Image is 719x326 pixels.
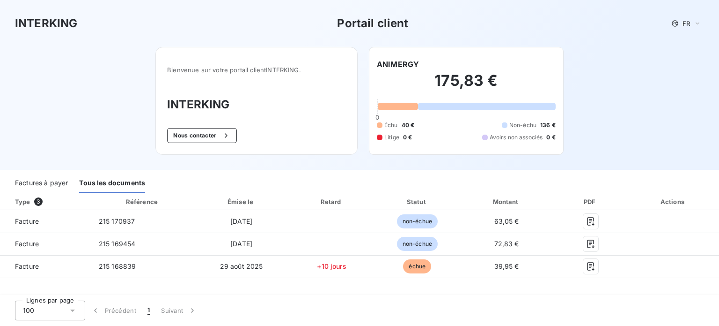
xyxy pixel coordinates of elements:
[494,240,519,248] span: 72,83 €
[142,301,155,320] button: 1
[402,121,415,129] span: 40 €
[290,197,373,206] div: Retard
[167,66,346,74] span: Bienvenue sur votre portail client INTERKING .
[220,262,263,270] span: 29 août 2025
[7,217,84,226] span: Facture
[682,20,690,27] span: FR
[9,197,89,206] div: Type
[99,240,136,248] span: 215 169454
[99,262,136,270] span: 215 168839
[147,306,150,315] span: 1
[375,114,379,121] span: 0
[167,128,236,143] button: Nous contacter
[630,197,717,206] div: Actions
[337,15,408,32] h3: Portail client
[7,239,84,249] span: Facture
[556,197,626,206] div: PDF
[490,133,543,142] span: Avoirs non associés
[377,59,419,70] h6: ANIMERGY
[403,133,412,142] span: 0 €
[377,71,556,99] h2: 175,83 €
[230,217,252,225] span: [DATE]
[167,96,346,113] h3: INTERKING
[230,240,252,248] span: [DATE]
[384,121,398,129] span: Échu
[99,217,135,225] span: 215 170937
[155,301,203,320] button: Suivant
[397,214,438,228] span: non-échue
[7,262,84,271] span: Facture
[34,197,43,206] span: 3
[540,121,556,129] span: 136 €
[403,259,431,273] span: échue
[85,301,142,320] button: Précédent
[509,121,536,129] span: Non-échu
[546,133,555,142] span: 0 €
[462,197,552,206] div: Montant
[15,174,68,193] div: Factures à payer
[384,133,399,142] span: Litige
[397,237,438,251] span: non-échue
[79,174,145,193] div: Tous les documents
[494,262,519,270] span: 39,95 €
[196,197,286,206] div: Émise le
[317,262,346,270] span: +10 jours
[126,198,158,205] div: Référence
[23,306,34,315] span: 100
[494,217,519,225] span: 63,05 €
[377,197,458,206] div: Statut
[15,15,77,32] h3: INTERKING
